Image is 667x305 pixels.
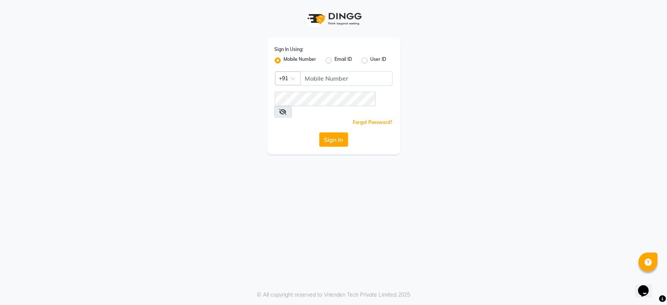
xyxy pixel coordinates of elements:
[300,71,393,86] input: Username
[275,92,376,106] input: Username
[353,119,393,125] a: Forgot Password?
[303,8,364,30] img: logo1.svg
[284,56,317,65] label: Mobile Number
[635,275,659,297] iframe: chat widget
[275,46,304,53] label: Sign In Using:
[371,56,387,65] label: User ID
[335,56,352,65] label: Email ID
[319,132,348,147] button: Sign In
